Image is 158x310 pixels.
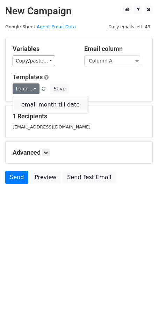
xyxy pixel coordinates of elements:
small: [EMAIL_ADDRESS][DOMAIN_NAME] [13,124,91,130]
h5: Variables [13,45,74,53]
a: Preview [30,171,61,184]
h5: Email column [84,45,145,53]
small: Google Sheet: [5,24,76,29]
a: Send [5,171,28,184]
a: Send Test Email [63,171,116,184]
a: Templates [13,73,43,81]
a: Daily emails left: 49 [106,24,153,29]
a: Agent Email Data [37,24,76,29]
h5: 1 Recipients [13,112,145,120]
a: email month till date [13,99,88,110]
button: Save [50,83,69,94]
span: Daily emails left: 49 [106,23,153,31]
a: Copy/paste... [13,56,55,66]
h2: New Campaign [5,5,153,17]
a: Load... [13,83,39,94]
h5: Advanced [13,149,145,156]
